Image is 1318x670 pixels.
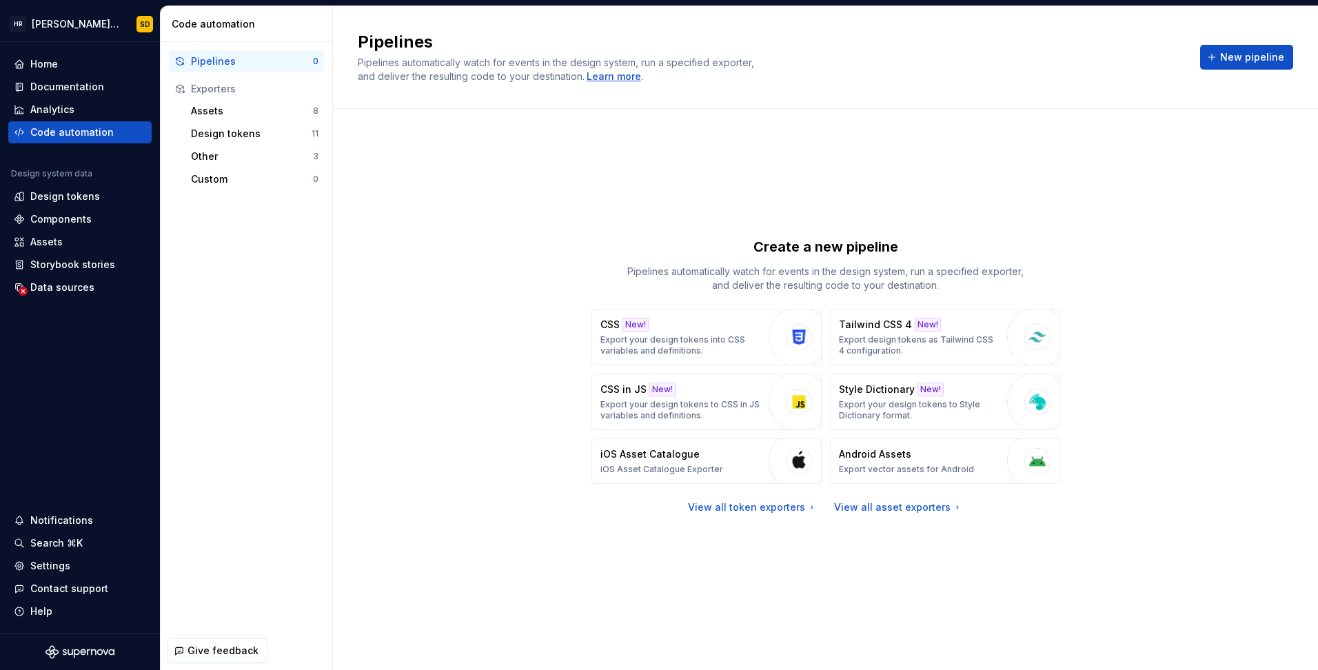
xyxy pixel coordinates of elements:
button: Android AssetsExport vector assets for Android [830,438,1060,484]
div: Assets [191,104,313,118]
h2: Pipelines [358,31,1184,53]
a: Components [8,208,152,230]
button: Other3 [185,145,324,167]
p: Pipelines automatically watch for events in the design system, run a specified exporter, and deli... [619,265,1033,292]
span: Give feedback [187,644,258,658]
div: Code automation [30,125,114,139]
div: Code automation [172,17,327,31]
span: Pipelines automatically watch for events in the design system, run a specified exporter, and deli... [358,57,757,82]
button: Tailwind CSS 4New!Export design tokens as Tailwind CSS 4 configuration. [830,309,1060,365]
p: Android Assets [839,447,911,461]
p: Export your design tokens to Style Dictionary format. [839,399,1000,421]
p: iOS Asset Catalogue Exporter [600,464,723,475]
button: Contact support [8,578,152,600]
a: Design tokens [8,185,152,207]
div: New! [622,318,649,332]
button: New pipeline [1200,45,1293,70]
div: Settings [30,559,70,573]
a: Code automation [8,121,152,143]
a: Analytics [8,99,152,121]
div: 0 [313,56,318,67]
button: Assets8 [185,100,324,122]
div: Exporters [191,82,318,96]
div: Contact support [30,582,108,596]
button: Give feedback [168,638,267,663]
button: Search ⌘K [8,532,152,554]
div: 11 [312,128,318,139]
div: New! [915,318,941,332]
div: Search ⌘K [30,536,83,550]
div: [PERSON_NAME] UI Toolkit (HUT) [32,17,120,31]
button: Design tokens11 [185,123,324,145]
button: CSSNew!Export your design tokens into CSS variables and definitions. [591,309,822,365]
button: Custom0 [185,168,324,190]
div: Analytics [30,103,74,116]
a: Learn more [587,70,641,83]
div: Notifications [30,514,93,527]
p: Export vector assets for Android [839,464,974,475]
div: Data sources [30,281,94,294]
div: Components [30,212,92,226]
div: 8 [313,105,318,116]
p: CSS [600,318,620,332]
a: View all asset exporters [834,500,963,514]
div: Other [191,150,313,163]
p: Export your design tokens into CSS variables and definitions. [600,334,762,356]
button: HR[PERSON_NAME] UI Toolkit (HUT)SD [3,9,157,39]
div: 0 [313,174,318,185]
p: Export design tokens as Tailwind CSS 4 configuration. [839,334,1000,356]
a: Documentation [8,76,152,98]
span: New pipeline [1220,50,1284,64]
div: HR [10,16,26,32]
div: Design tokens [191,127,312,141]
p: Tailwind CSS 4 [839,318,912,332]
div: 3 [313,151,318,162]
p: CSS in JS [600,383,647,396]
div: Custom [191,172,313,186]
div: Design tokens [30,190,100,203]
div: Home [30,57,58,71]
div: SD [140,19,150,30]
button: iOS Asset CatalogueiOS Asset Catalogue Exporter [591,438,822,484]
button: Style DictionaryNew!Export your design tokens to Style Dictionary format. [830,374,1060,430]
div: Design system data [11,168,92,179]
div: Help [30,605,52,618]
p: iOS Asset Catalogue [600,447,700,461]
button: CSS in JSNew!Export your design tokens to CSS in JS variables and definitions. [591,374,822,430]
div: Storybook stories [30,258,115,272]
div: Documentation [30,80,104,94]
div: New! [917,383,944,396]
svg: Supernova Logo [45,645,114,659]
div: Pipelines [191,54,313,68]
a: Settings [8,555,152,577]
a: Assets [8,231,152,253]
button: Help [8,600,152,622]
p: Export your design tokens to CSS in JS variables and definitions. [600,399,762,421]
p: Style Dictionary [839,383,915,396]
p: Create a new pipeline [753,237,898,256]
a: Data sources [8,276,152,298]
div: New! [649,383,676,396]
button: Notifications [8,509,152,531]
div: Assets [30,235,63,249]
a: View all token exporters [688,500,818,514]
a: Home [8,53,152,75]
span: . [585,72,643,82]
button: Pipelines0 [169,50,324,72]
a: Storybook stories [8,254,152,276]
